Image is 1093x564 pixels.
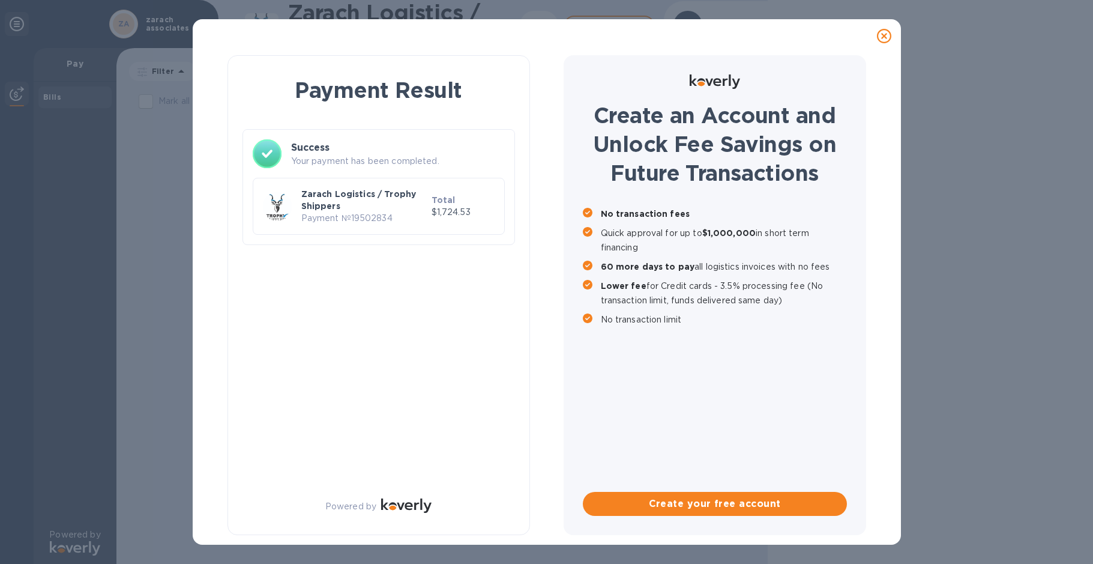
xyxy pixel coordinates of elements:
[702,228,756,238] b: $1,000,000
[583,492,847,516] button: Create your free account
[690,74,740,89] img: Logo
[381,499,432,513] img: Logo
[601,226,847,255] p: Quick approval for up to in short term financing
[583,101,847,187] h1: Create an Account and Unlock Fee Savings on Future Transactions
[601,279,847,308] p: for Credit cards - 3.5% processing fee (No transaction limit, funds delivered same day)
[247,75,510,105] h1: Payment Result
[601,209,690,219] b: No transaction fees
[601,281,646,291] b: Lower fee
[601,262,695,271] b: 60 more days to pay
[291,155,505,168] p: Your payment has been completed.
[601,312,847,327] p: No transaction limit
[592,497,837,511] span: Create your free account
[432,195,456,205] b: Total
[432,206,495,219] p: $1,724.53
[325,500,376,513] p: Powered by
[601,259,847,274] p: all logistics invoices with no fees
[301,188,427,212] p: Zarach Logistics / Trophy Shippers
[301,212,427,225] p: Payment № 19502834
[291,141,505,155] h3: Success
